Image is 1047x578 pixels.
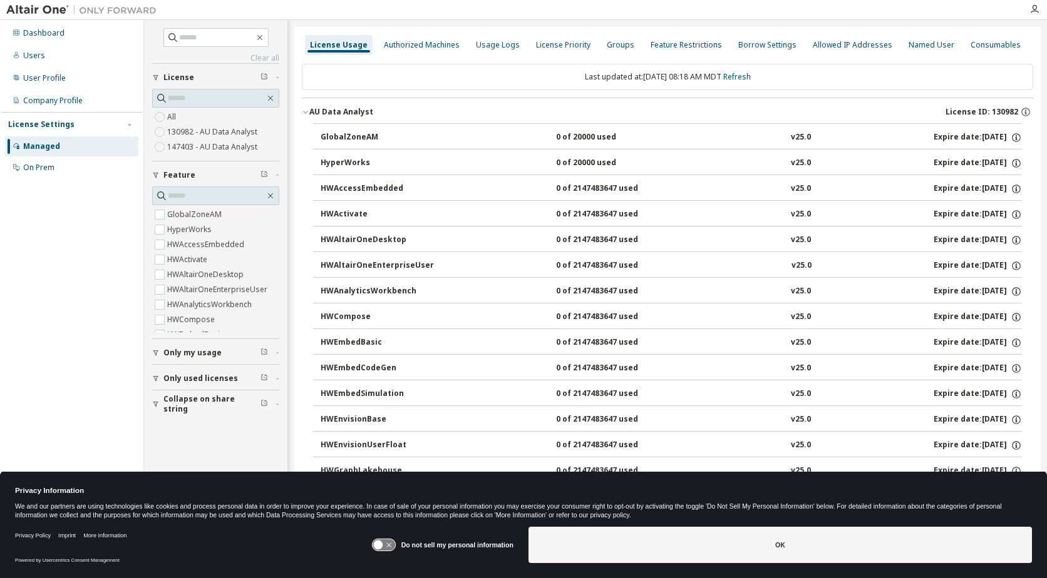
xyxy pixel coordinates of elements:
button: Feature [152,161,279,189]
div: v25.0 [791,286,811,297]
div: Allowed IP Addresses [813,40,892,50]
div: HWAltairOneEnterpriseUser [321,260,434,271]
div: HWActivate [321,209,433,220]
div: HWAltairOneDesktop [321,235,433,246]
div: Expire date: [DATE] [934,132,1022,143]
div: License Priority [536,40,591,50]
div: AU Data Analyst [309,107,373,117]
div: Last updated at: [DATE] 08:18 AM MDT [302,64,1033,90]
a: Refresh [723,71,751,82]
div: v25.0 [791,235,811,246]
div: v25.0 [791,465,811,477]
div: 0 of 2147483647 used [556,235,669,246]
div: HWEmbedCodeGen [321,363,433,374]
button: HWAnalyticsWorkbench0 of 2147483647 usedv25.0Expire date:[DATE] [321,278,1022,305]
div: Feature Restrictions [651,40,722,50]
div: 0 of 20000 used [556,158,669,169]
div: 0 of 2147483647 used [556,388,669,400]
div: 0 of 2147483647 used [556,286,669,297]
div: HWGraphLakehouse [321,465,433,477]
span: Only my usage [163,348,222,358]
div: Expire date: [DATE] [934,337,1022,348]
div: v25.0 [791,337,811,348]
div: v25.0 [791,363,811,374]
span: Clear filter [260,73,268,83]
div: HWCompose [321,312,433,323]
div: Expire date: [DATE] [934,363,1022,374]
div: 0 of 20000 used [556,132,669,143]
span: Feature [163,170,195,180]
div: Expire date: [DATE] [934,414,1022,425]
button: HWAltairOneEnterpriseUser0 of 2147483647 usedv25.0Expire date:[DATE] [321,252,1022,280]
div: Expire date: [DATE] [934,183,1022,195]
label: HWEmbedBasic [167,327,226,342]
a: Clear all [152,53,279,63]
div: 0 of 2147483647 used [556,312,669,323]
div: v25.0 [791,183,811,195]
div: Usage Logs [476,40,520,50]
div: User Profile [23,73,66,83]
div: v25.0 [791,388,811,400]
label: HWAltairOneDesktop [167,267,246,282]
button: HWEnvisionUserFloat0 of 2147483647 usedv25.0Expire date:[DATE] [321,432,1022,459]
button: HWActivate0 of 2147483647 usedv25.0Expire date:[DATE] [321,201,1022,228]
span: Clear filter [260,373,268,383]
div: 0 of 2147483647 used [556,465,669,477]
div: Company Profile [23,96,83,106]
label: All [167,109,178,124]
button: HWGraphLakehouse0 of 2147483647 usedv25.0Expire date:[DATE] [321,457,1022,485]
div: Expire date: [DATE] [934,235,1022,246]
div: Expire date: [DATE] [934,312,1022,323]
label: HWActivate [167,252,210,267]
div: HWEmbedBasic [321,337,433,348]
div: Expire date: [DATE] [934,388,1022,400]
span: Collapse on share string [163,394,260,414]
div: Managed [23,141,60,151]
button: HWEmbedSimulation0 of 2147483647 usedv25.0Expire date:[DATE] [321,380,1022,408]
button: HWAccessEmbedded0 of 2147483647 usedv25.0Expire date:[DATE] [321,175,1022,203]
button: HyperWorks0 of 20000 usedv25.0Expire date:[DATE] [321,150,1022,177]
div: Authorized Machines [384,40,460,50]
div: Expire date: [DATE] [934,465,1022,477]
button: HWEmbedBasic0 of 2147483647 usedv25.0Expire date:[DATE] [321,329,1022,357]
div: License Settings [8,119,75,129]
label: HWAccessEmbedded [167,237,247,252]
span: License ID: 130982 [946,107,1018,117]
div: Users [23,51,45,61]
div: v25.0 [792,260,812,271]
button: Only my usage [152,339,279,367]
div: Expire date: [DATE] [934,209,1022,220]
div: v25.0 [791,440,811,451]
div: 0 of 2147483647 used [556,260,669,271]
div: Named User [909,40,954,50]
div: On Prem [23,163,54,173]
div: Expire date: [DATE] [934,158,1022,169]
button: License [152,64,279,91]
div: License Usage [310,40,368,50]
div: v25.0 [791,209,811,220]
button: GlobalZoneAM0 of 20000 usedv25.0Expire date:[DATE] [321,124,1022,151]
div: HWEnvisionBase [321,414,433,425]
div: Groups [607,40,634,50]
button: HWEmbedCodeGen0 of 2147483647 usedv25.0Expire date:[DATE] [321,355,1022,382]
div: HWAccessEmbedded [321,183,433,195]
div: 0 of 2147483647 used [556,337,669,348]
div: 0 of 2147483647 used [556,440,669,451]
div: v25.0 [791,132,811,143]
span: Clear filter [260,399,268,409]
div: Expire date: [DATE] [934,440,1022,451]
div: Dashboard [23,28,64,38]
div: GlobalZoneAM [321,132,433,143]
div: 0 of 2147483647 used [556,209,669,220]
div: 0 of 2147483647 used [556,414,669,425]
label: HWAltairOneEnterpriseUser [167,282,270,297]
div: HyperWorks [321,158,433,169]
div: 0 of 2147483647 used [556,363,669,374]
div: Expire date: [DATE] [934,286,1022,297]
button: HWAltairOneDesktop0 of 2147483647 usedv25.0Expire date:[DATE] [321,226,1022,254]
button: HWCompose0 of 2147483647 usedv25.0Expire date:[DATE] [321,303,1022,331]
div: HWEmbedSimulation [321,388,433,400]
label: 147403 - AU Data Analyst [167,139,260,155]
div: v25.0 [791,414,811,425]
label: GlobalZoneAM [167,207,224,222]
